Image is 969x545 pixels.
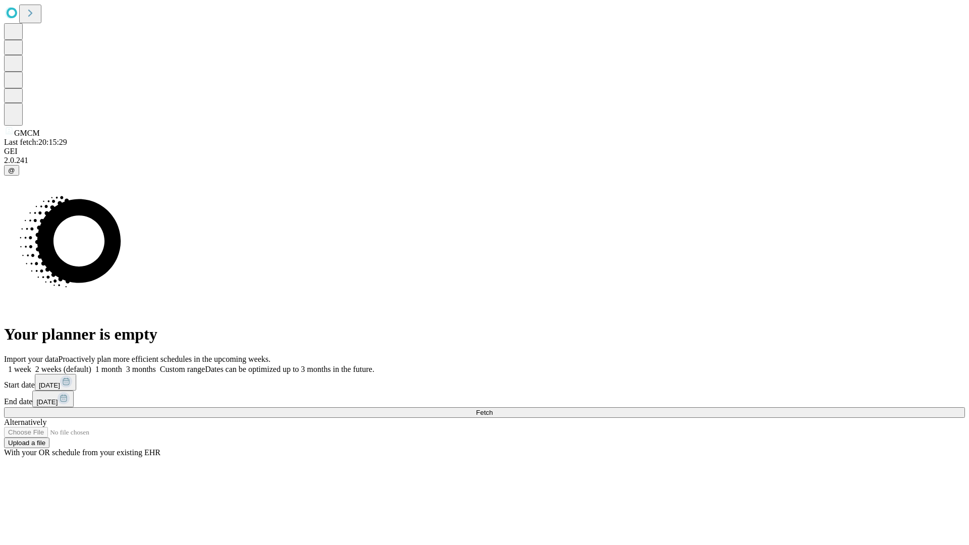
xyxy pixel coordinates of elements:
[4,325,965,344] h1: Your planner is empty
[4,438,49,448] button: Upload a file
[4,355,59,363] span: Import your data
[59,355,271,363] span: Proactively plan more efficient schedules in the upcoming weeks.
[4,138,67,146] span: Last fetch: 20:15:29
[476,409,493,416] span: Fetch
[4,147,965,156] div: GEI
[4,418,46,426] span: Alternatively
[32,391,74,407] button: [DATE]
[4,165,19,176] button: @
[8,365,31,373] span: 1 week
[35,374,76,391] button: [DATE]
[4,156,965,165] div: 2.0.241
[14,129,40,137] span: GMCM
[4,407,965,418] button: Fetch
[8,167,15,174] span: @
[160,365,205,373] span: Custom range
[205,365,374,373] span: Dates can be optimized up to 3 months in the future.
[4,374,965,391] div: Start date
[4,448,160,457] span: With your OR schedule from your existing EHR
[39,381,60,389] span: [DATE]
[36,398,58,406] span: [DATE]
[35,365,91,373] span: 2 weeks (default)
[4,391,965,407] div: End date
[95,365,122,373] span: 1 month
[126,365,156,373] span: 3 months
